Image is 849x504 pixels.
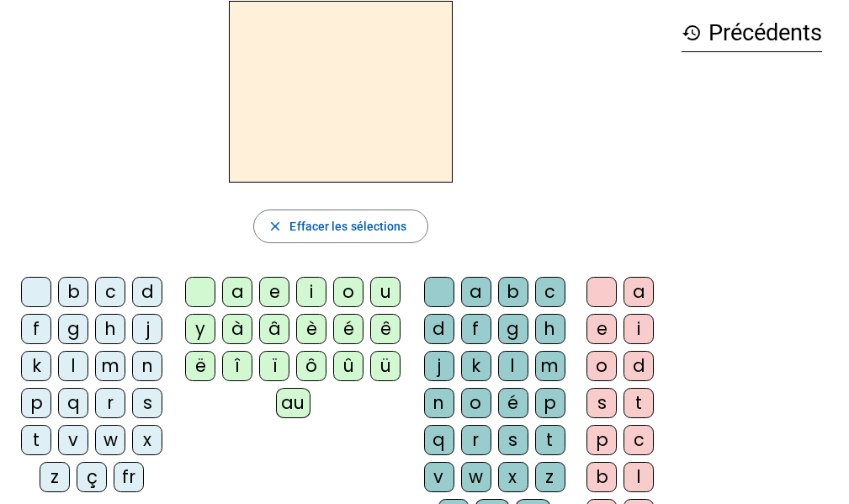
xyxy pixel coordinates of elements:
div: r [461,425,491,455]
div: j [132,314,162,344]
div: k [461,351,491,381]
div: c [95,277,125,307]
div: v [58,425,88,455]
div: au [276,388,310,418]
div: c [623,425,654,455]
div: q [58,388,88,418]
div: é [498,388,528,418]
button: Effacer les sélections [253,210,427,243]
div: i [296,277,326,307]
div: v [424,462,454,492]
div: i [623,314,654,344]
div: m [535,351,565,381]
div: ô [296,351,326,381]
div: w [461,462,491,492]
div: s [132,388,162,418]
mat-icon: close [268,219,283,234]
div: û [333,351,363,381]
div: p [586,425,617,455]
div: n [132,351,162,381]
div: ç [77,462,107,492]
div: f [461,314,491,344]
div: ü [370,351,401,381]
div: d [424,314,454,344]
div: o [461,388,491,418]
div: x [132,425,162,455]
div: g [498,314,528,344]
div: d [132,277,162,307]
div: p [21,388,51,418]
div: a [461,277,491,307]
div: h [535,314,565,344]
div: z [535,462,565,492]
div: t [623,388,654,418]
div: u [370,277,401,307]
div: d [623,351,654,381]
div: l [58,351,88,381]
div: ê [370,314,401,344]
div: è [296,314,326,344]
div: y [185,314,215,344]
div: b [586,462,617,492]
div: x [498,462,528,492]
div: s [498,425,528,455]
div: c [535,277,565,307]
div: l [623,462,654,492]
div: fr [114,462,144,492]
div: t [21,425,51,455]
div: ë [185,351,215,381]
div: b [498,277,528,307]
div: j [424,351,454,381]
div: é [333,314,363,344]
div: k [21,351,51,381]
div: e [586,314,617,344]
div: â [259,314,289,344]
div: g [58,314,88,344]
div: î [222,351,252,381]
mat-icon: history [682,23,702,43]
span: Effacer les sélections [289,216,406,236]
div: o [586,351,617,381]
div: e [259,277,289,307]
div: z [40,462,70,492]
div: à [222,314,252,344]
div: ï [259,351,289,381]
div: h [95,314,125,344]
div: a [222,277,252,307]
div: f [21,314,51,344]
div: t [535,425,565,455]
div: b [58,277,88,307]
div: n [424,388,454,418]
div: a [623,277,654,307]
div: r [95,388,125,418]
div: p [535,388,565,418]
div: m [95,351,125,381]
div: s [586,388,617,418]
div: q [424,425,454,455]
div: w [95,425,125,455]
h3: Précédents [682,14,822,52]
div: l [498,351,528,381]
div: o [333,277,363,307]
